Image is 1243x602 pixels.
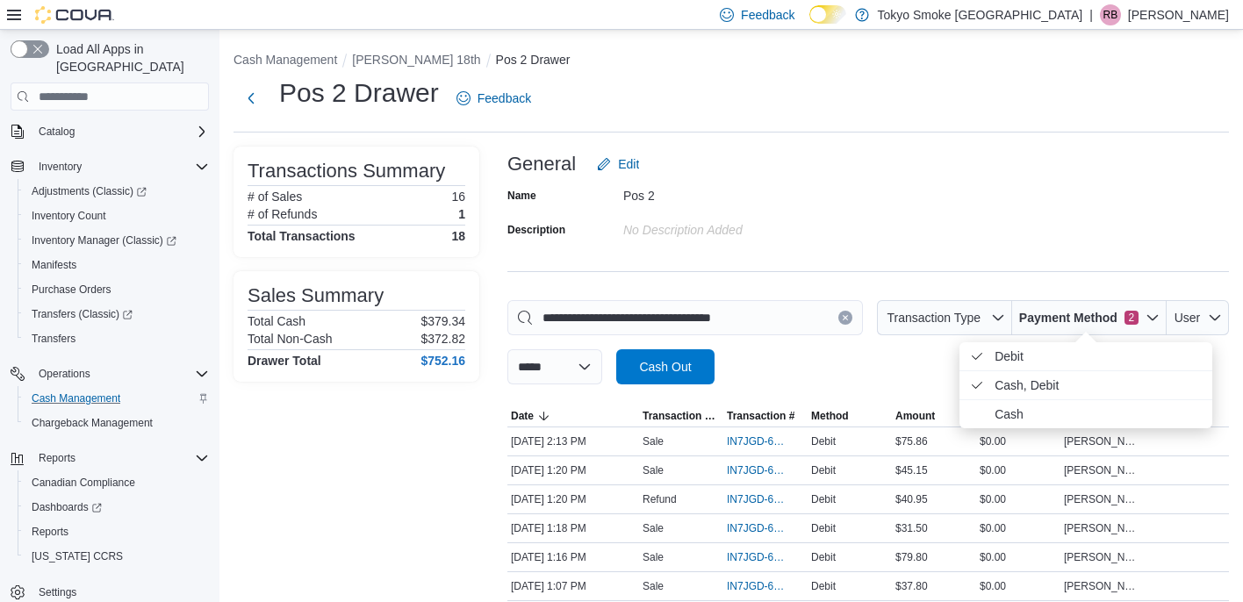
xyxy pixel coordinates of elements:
img: Cova [35,6,114,24]
button: Cash Out [616,349,715,384]
button: User [1167,300,1229,335]
span: Catalog [39,125,75,139]
span: Transaction # [727,409,794,423]
button: Payment Method2 active filters [1012,300,1167,335]
span: Edit [618,155,639,173]
span: Inventory Manager (Classic) [25,230,209,251]
a: Adjustments (Classic) [18,179,216,204]
span: Purchase Orders [32,283,111,297]
label: Name [507,189,536,203]
div: [DATE] 1:20 PM [507,489,639,510]
h3: Sales Summary [248,285,384,306]
span: Debit [811,521,836,535]
span: Washington CCRS [25,546,209,567]
span: Inventory [32,156,209,177]
span: Adjustments (Classic) [25,181,209,202]
span: Debit [811,463,836,477]
a: Dashboards [25,497,109,518]
p: | [1089,4,1093,25]
p: $379.34 [420,314,465,328]
span: Debit [811,492,836,506]
span: Payment Method [1019,309,1117,326]
span: Debit [811,579,836,593]
div: $0.00 [976,460,1060,481]
label: Description [507,223,565,237]
button: Reports [4,446,216,470]
nav: An example of EuiBreadcrumbs [234,51,1229,72]
button: Reports [32,448,83,469]
h6: # of Sales [248,190,302,204]
button: Transaction # [723,405,808,426]
span: Feedback [741,6,794,24]
span: $45.15 [895,463,928,477]
li: Cash, Debit [959,371,1212,400]
h6: Total Cash [248,314,305,328]
h6: # of Refunds [248,207,317,221]
a: Transfers [25,328,83,349]
div: $0.00 [976,547,1060,568]
h4: 18 [451,229,465,243]
span: IN7JGD-6602134 [727,492,787,506]
span: Debit [811,550,836,564]
p: 16 [451,190,465,204]
button: Inventory Count [18,204,216,228]
span: [PERSON_NAME] [1064,521,1141,535]
li: Cash [959,400,1212,428]
button: IN7JGD-6602112 [727,547,804,568]
span: Method [811,409,849,423]
span: Inventory Count [25,205,209,226]
span: Dashboards [25,497,209,518]
button: Date [507,405,639,426]
button: Reports [18,520,216,544]
span: [PERSON_NAME] [1064,492,1141,506]
span: Date [511,409,534,423]
button: Method [808,405,892,426]
div: No Description added [623,216,859,237]
a: Feedback [449,81,538,116]
button: Edit [590,147,646,182]
span: Cash [995,404,1202,425]
button: Transaction Type [877,300,1012,335]
button: Inventory [4,154,216,179]
p: $372.82 [420,332,465,346]
button: IN7JGD-6602467 [727,431,804,452]
span: IN7JGD-6602467 [727,434,787,448]
p: [PERSON_NAME] [1128,4,1229,25]
span: IN7JGD-6602070 [727,579,787,593]
button: Chargeback Management [18,411,216,435]
h6: Total Non-Cash [248,332,333,346]
span: Debit [995,346,1202,367]
div: [DATE] 1:18 PM [507,518,639,539]
span: Reports [32,448,209,469]
div: Pos 2 [623,182,859,203]
h3: Transactions Summary [248,161,445,182]
span: Reports [25,521,209,542]
span: Chargeback Management [32,416,153,430]
input: This is a search bar. As you type, the results lower in the page will automatically filter. [507,300,863,335]
span: Transfers [25,328,209,349]
span: IN7JGD-6602144 [727,463,787,477]
h3: General [507,154,576,175]
li: Debit [959,342,1212,371]
span: IN7JGD-6602112 [727,550,787,564]
a: Dashboards [18,495,216,520]
span: Dashboards [32,500,102,514]
input: Dark Mode [809,5,846,24]
p: Sale [643,463,664,477]
span: $75.86 [895,434,928,448]
button: Next [234,81,269,116]
span: Operations [39,367,90,381]
span: [PERSON_NAME] [1064,579,1141,593]
button: Inventory [32,156,89,177]
span: Cash, Debit [995,375,1202,396]
button: Canadian Compliance [18,470,216,495]
button: Catalog [32,121,82,142]
span: Purchase Orders [25,279,209,300]
button: Amount [892,405,976,426]
div: [DATE] 1:16 PM [507,547,639,568]
button: Transaction Type [639,405,723,426]
button: Clear input [838,311,852,325]
span: Transaction Type [643,409,720,423]
span: Cash Management [25,388,209,409]
span: Amount [895,409,935,423]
